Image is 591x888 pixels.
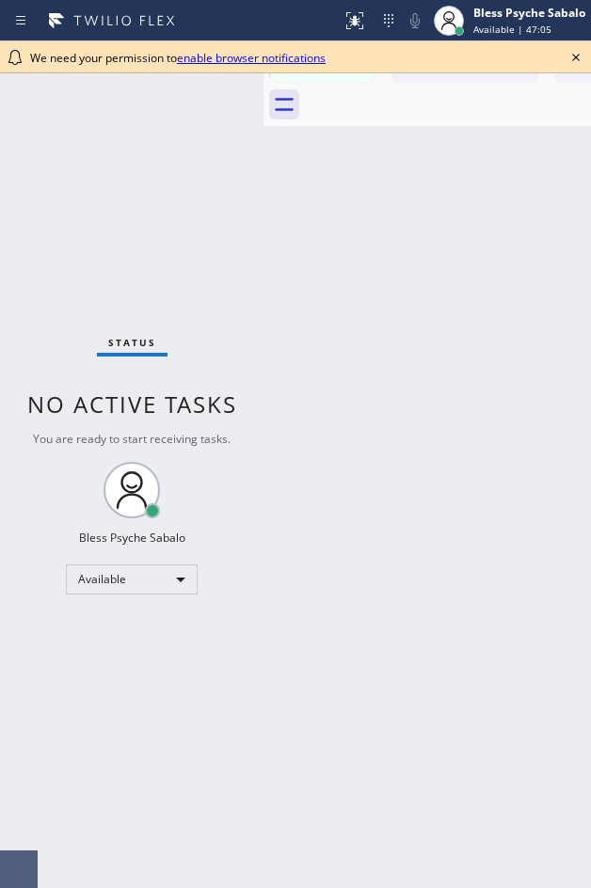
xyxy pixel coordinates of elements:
[177,50,326,66] a: enable browser notifications
[473,5,585,21] div: Bless Psyche Sabalo
[108,336,156,349] span: Status
[66,564,198,595] div: Available
[473,23,551,36] span: Available | 47:05
[27,388,237,420] span: No active tasks
[30,50,326,66] span: We need your permission to
[79,530,185,546] div: Bless Psyche Sabalo
[402,8,428,34] button: Mute
[33,431,231,447] span: You are ready to start receiving tasks.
